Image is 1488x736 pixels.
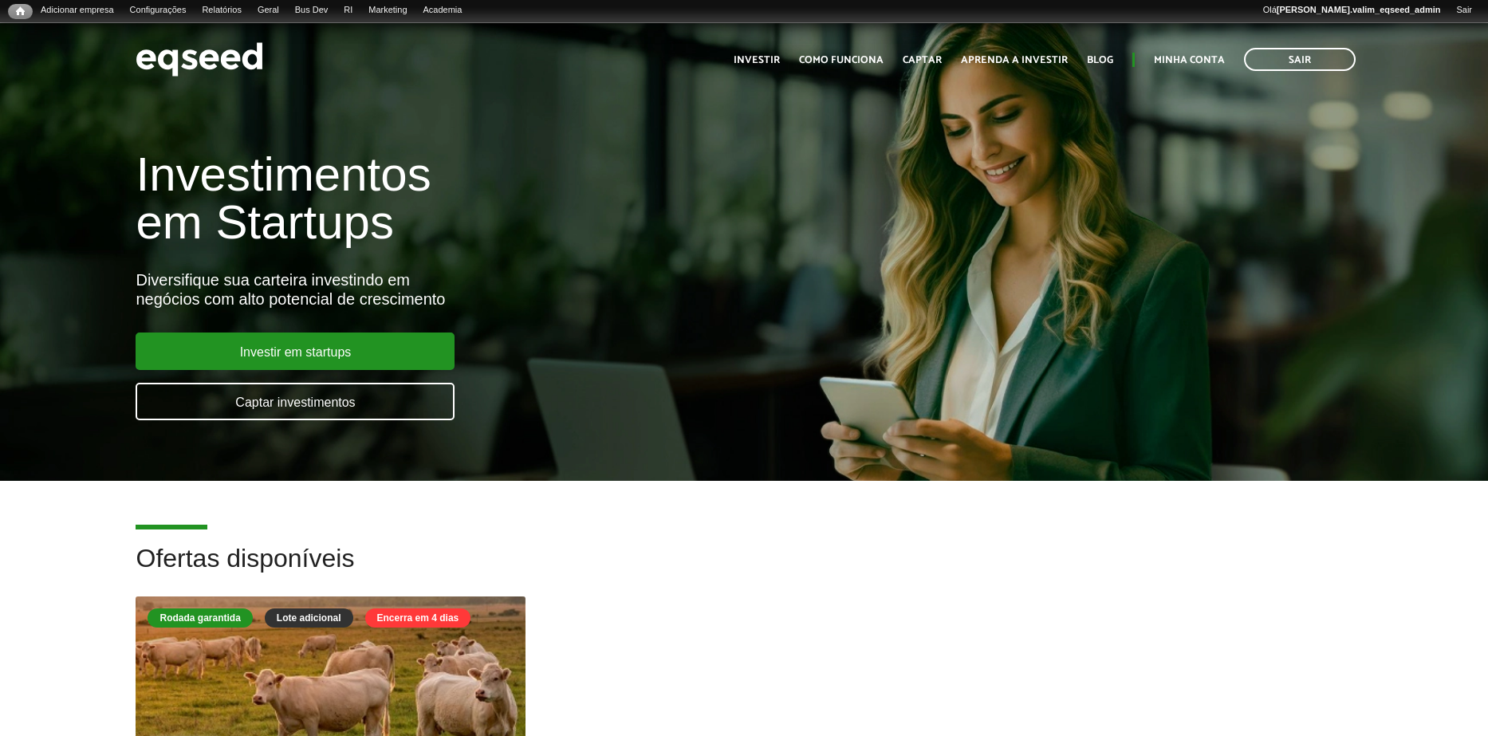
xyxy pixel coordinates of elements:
[136,545,1352,596] h2: Ofertas disponíveis
[1277,5,1441,14] strong: [PERSON_NAME].valim_eqseed_admin
[1154,55,1225,65] a: Minha conta
[194,4,249,17] a: Relatórios
[250,4,287,17] a: Geral
[1244,48,1356,71] a: Sair
[1087,55,1113,65] a: Blog
[336,4,360,17] a: RI
[16,6,25,17] span: Início
[136,333,455,370] a: Investir em startups
[1255,4,1449,17] a: Olá[PERSON_NAME].valim_eqseed_admin
[287,4,337,17] a: Bus Dev
[136,270,856,309] div: Diversifique sua carteira investindo em negócios com alto potencial de crescimento
[148,608,252,628] div: Rodada garantida
[33,4,122,17] a: Adicionar empresa
[1448,4,1480,17] a: Sair
[961,55,1068,65] a: Aprenda a investir
[734,55,780,65] a: Investir
[799,55,884,65] a: Como funciona
[8,4,33,19] a: Início
[136,151,856,246] h1: Investimentos em Startups
[136,38,263,81] img: EqSeed
[136,383,455,420] a: Captar investimentos
[122,4,195,17] a: Configurações
[365,608,471,628] div: Encerra em 4 dias
[903,55,942,65] a: Captar
[265,608,353,628] div: Lote adicional
[360,4,415,17] a: Marketing
[415,4,470,17] a: Academia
